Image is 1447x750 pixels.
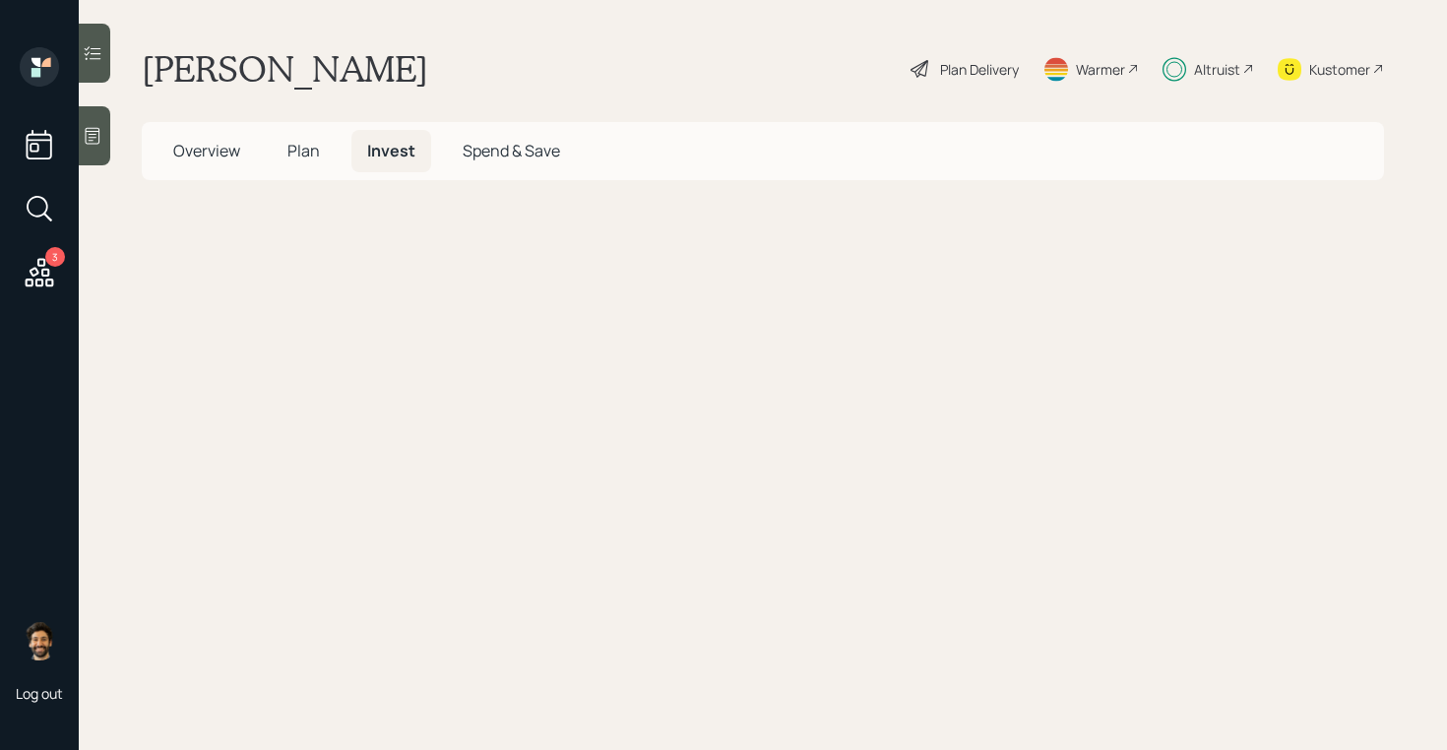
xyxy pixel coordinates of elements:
div: Kustomer [1309,59,1370,80]
div: Log out [16,684,63,703]
span: Plan [287,140,320,161]
div: Plan Delivery [940,59,1019,80]
div: Warmer [1076,59,1125,80]
img: eric-schwartz-headshot.png [20,621,59,660]
h1: [PERSON_NAME] [142,47,428,91]
span: Invest [367,140,415,161]
span: Overview [173,140,240,161]
div: 3 [45,247,65,267]
span: Spend & Save [463,140,560,161]
div: Altruist [1194,59,1240,80]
